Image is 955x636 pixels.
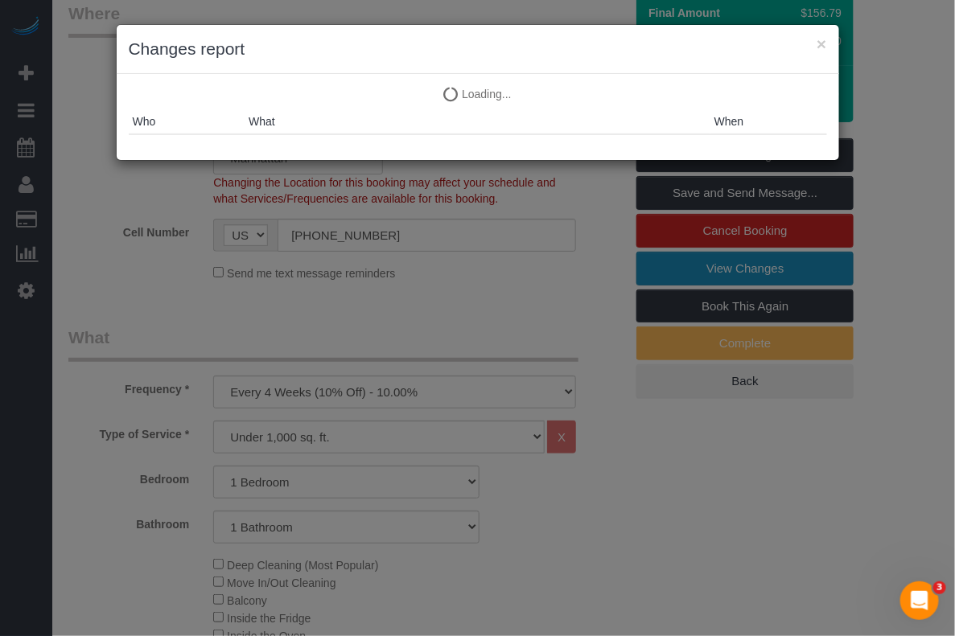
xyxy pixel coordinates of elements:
sui-modal: Changes report [117,25,839,160]
span: 3 [933,581,946,594]
p: Loading... [129,86,827,102]
h3: Changes report [129,37,827,61]
th: When [710,109,827,134]
button: × [817,35,826,52]
iframe: Intercom live chat [900,581,939,620]
th: Who [129,109,245,134]
th: What [245,109,710,134]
